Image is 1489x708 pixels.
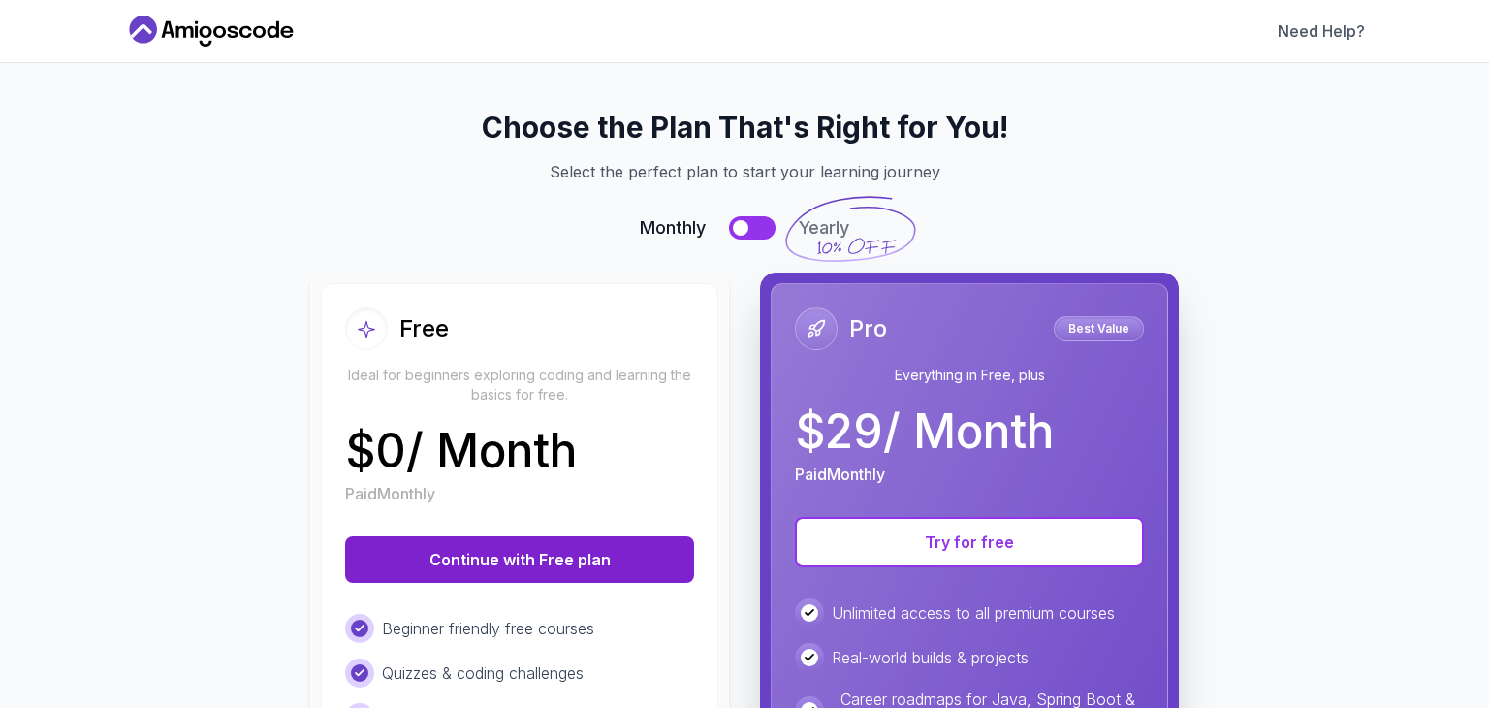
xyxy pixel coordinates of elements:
[849,313,887,344] h2: Pro
[345,366,694,404] p: Ideal for beginners exploring coding and learning the basics for free.
[795,463,885,486] p: Paid Monthly
[1278,19,1365,43] a: Need Help?
[345,536,694,583] button: Continue with Free plan
[147,160,1342,183] p: Select the perfect plan to start your learning journey
[795,408,1054,455] p: $ 29 / Month
[382,617,594,640] p: Beginner friendly free courses
[832,601,1115,625] p: Unlimited access to all premium courses
[640,214,706,241] span: Monthly
[345,482,435,505] p: Paid Monthly
[795,517,1144,567] button: Try for free
[147,110,1342,145] h2: Choose the Plan That's Right for You!
[399,313,449,344] h2: Free
[795,366,1144,385] p: Everything in Free, plus
[382,661,584,685] p: Quizzes & coding challenges
[832,646,1029,669] p: Real-world builds & projects
[1057,319,1141,338] p: Best Value
[345,428,577,474] p: $ 0 / Month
